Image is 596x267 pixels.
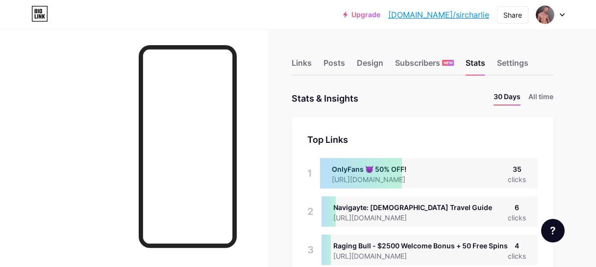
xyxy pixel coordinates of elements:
div: Subscribers [395,57,454,75]
span: NEW [444,60,453,66]
div: Links [292,57,312,75]
div: 1 [307,158,312,188]
div: 4 [508,240,526,251]
li: All time [528,91,553,106]
div: 35 [508,164,526,174]
div: clicks [508,251,526,261]
div: Navigayte: [DEMOGRAPHIC_DATA] Travel Guide [333,202,492,213]
div: Top Links [307,133,538,146]
div: [URL][DOMAIN_NAME] [333,251,508,261]
div: Stats & Insights [292,91,358,106]
a: [DOMAIN_NAME]/sircharlie [388,9,489,21]
div: Share [503,10,522,20]
div: Stats [466,57,485,75]
a: Upgrade [343,11,380,19]
div: clicks [508,213,526,223]
div: Settings [497,57,528,75]
div: [URL][DOMAIN_NAME] [333,213,492,223]
div: clicks [508,174,526,185]
div: 6 [508,202,526,213]
img: sircharlie [536,5,554,24]
div: 2 [307,196,314,227]
div: Posts [323,57,345,75]
div: Design [357,57,383,75]
li: 30 Days [494,91,521,106]
div: 3 [307,235,314,265]
div: Raging Bull - $2500 Welcome Bonus + 50 Free Spins [333,240,508,251]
